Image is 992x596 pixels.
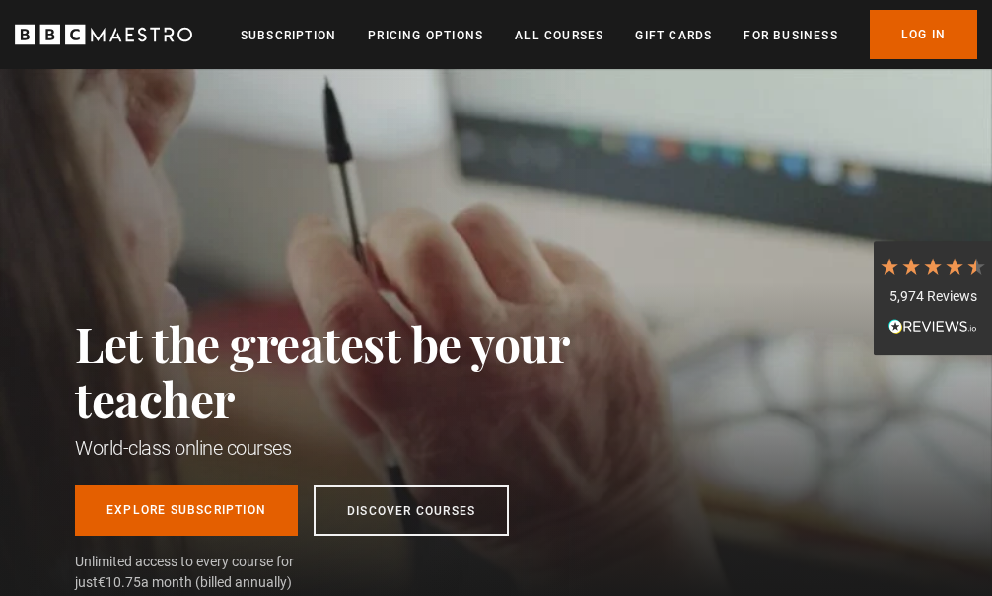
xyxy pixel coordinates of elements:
[635,26,712,45] a: Gift Cards
[75,316,657,426] h2: Let the greatest be your teacher
[879,287,987,307] div: 5,974 Reviews
[744,26,837,45] a: For business
[888,319,977,333] img: REVIEWS.io
[879,256,987,277] div: 4.7 Stars
[75,434,657,462] h1: World-class online courses
[879,317,987,340] div: Read All Reviews
[75,485,298,536] a: Explore Subscription
[15,20,192,49] svg: BBC Maestro
[874,241,992,355] div: 5,974 ReviewsRead All Reviews
[314,485,509,536] a: Discover Courses
[241,26,336,45] a: Subscription
[515,26,603,45] a: All Courses
[368,26,483,45] a: Pricing Options
[870,10,977,59] a: Log In
[241,10,977,59] nav: Primary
